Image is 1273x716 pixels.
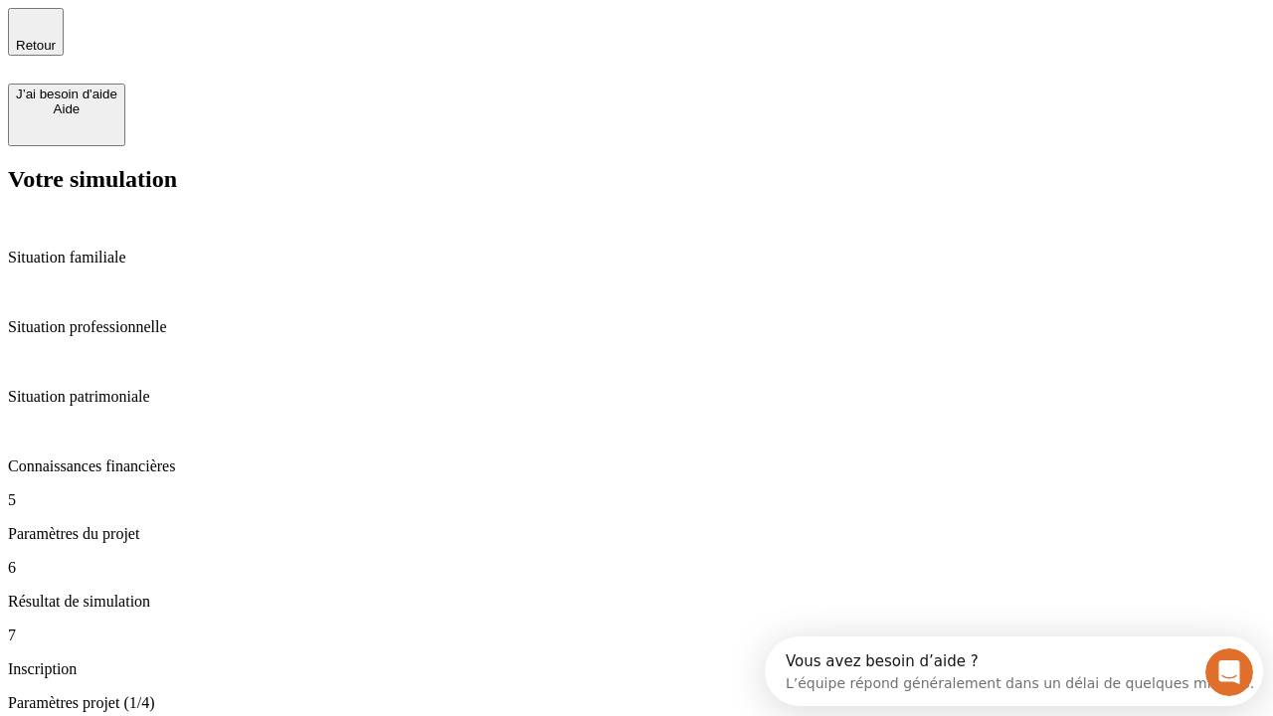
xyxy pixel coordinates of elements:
[8,525,1265,543] p: Paramètres du projet
[8,249,1265,267] p: Situation familiale
[8,457,1265,475] p: Connaissances financières
[8,8,64,56] button: Retour
[8,694,1265,712] p: Paramètres projet (1/4)
[16,38,56,53] span: Retour
[8,388,1265,406] p: Situation patrimoniale
[8,559,1265,577] p: 6
[8,8,548,63] div: Ouvrir le Messenger Intercom
[8,318,1265,336] p: Situation professionnelle
[8,593,1265,611] p: Résultat de simulation
[21,17,489,33] div: Vous avez besoin d’aide ?
[8,491,1265,509] p: 5
[765,636,1263,706] iframe: Intercom live chat discovery launcher
[16,87,117,101] div: J’ai besoin d'aide
[21,33,489,54] div: L’équipe répond généralement dans un délai de quelques minutes.
[8,660,1265,678] p: Inscription
[8,626,1265,644] p: 7
[1205,648,1253,696] iframe: Intercom live chat
[8,84,125,146] button: J’ai besoin d'aideAide
[8,166,1265,193] h2: Votre simulation
[16,101,117,116] div: Aide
